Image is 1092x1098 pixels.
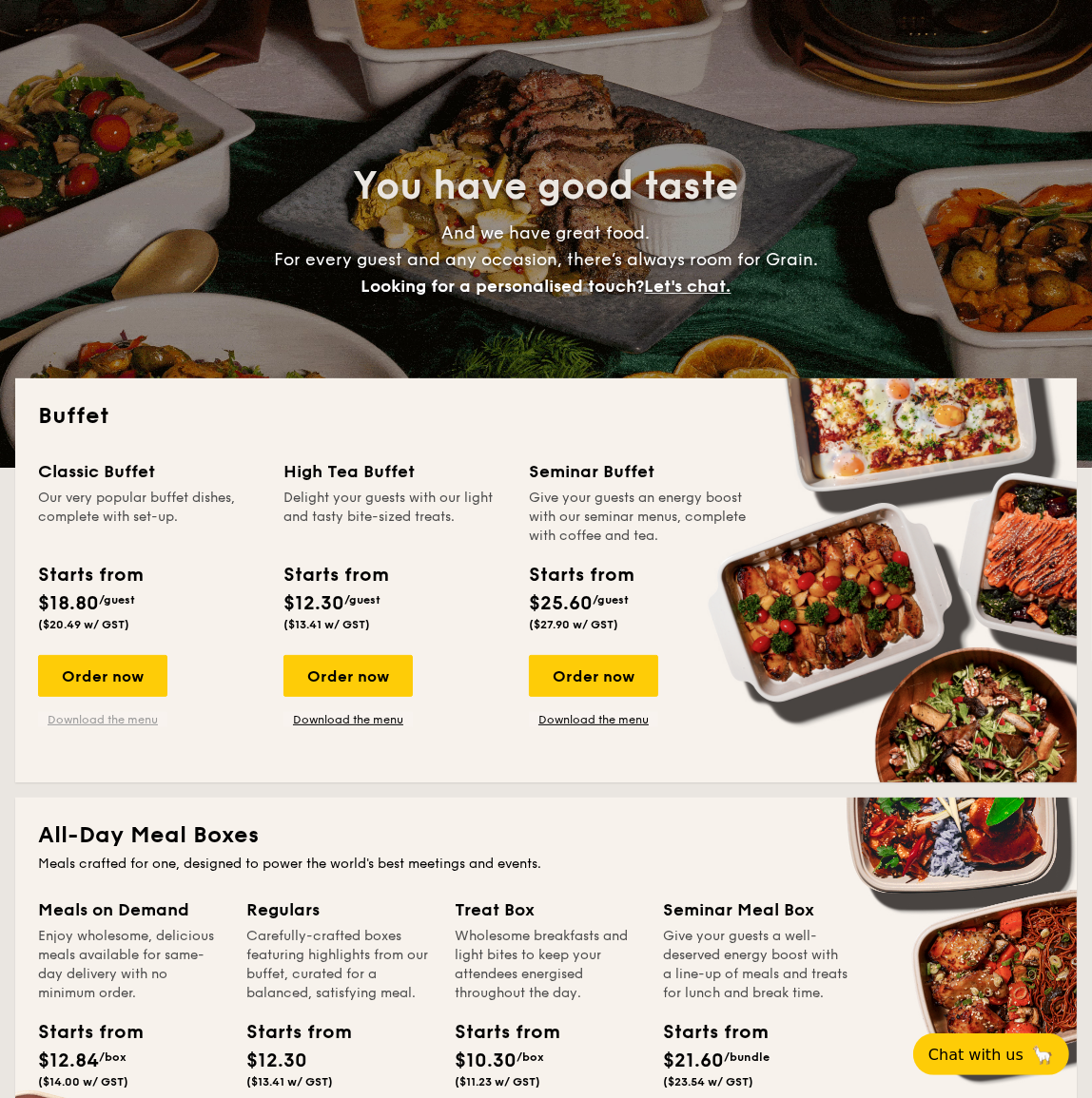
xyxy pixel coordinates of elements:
[283,618,370,631] span: ($13.41 w/ GST)
[38,401,1054,432] h2: Buffet
[38,896,224,923] div: Meals on Demand
[663,896,848,923] div: Seminar Meal Box
[38,561,142,589] div: Starts from
[38,855,1054,874] div: Meals crafted for one, designed to power the world's best meetings and events.
[529,489,751,546] div: Give your guests an energy boost with our seminar menus, complete with coffee and tea.
[529,458,751,485] div: Seminar Buffet
[38,820,1054,851] h2: All-Day Meal Boxes
[283,592,344,615] span: $12.30
[38,1018,124,1047] div: Starts from
[38,489,261,546] div: Our very popular buffet dishes, complete with set-up.
[38,1075,128,1088] span: ($14.00 w/ GST)
[663,1075,753,1088] span: ($23.54 w/ GST)
[99,1050,127,1064] span: /box
[38,655,167,697] div: Order now
[645,276,731,297] span: Let's chat.
[455,1075,540,1088] span: ($11.23 w/ GST)
[38,592,99,615] span: $18.80
[529,561,633,589] div: Starts from
[38,458,261,485] div: Classic Buffet
[928,1046,1024,1064] span: Chat with us
[283,561,387,589] div: Starts from
[283,712,413,727] a: Download the menu
[38,618,129,631] span: ($20.49 w/ GST)
[663,1050,724,1072] span: $21.60
[529,712,658,727] a: Download the menu
[1031,1044,1054,1066] span: 🦙
[529,618,618,631] span: ($27.90 w/ GST)
[283,458,506,485] div: High Tea Buffet
[344,593,380,607] span: /guest
[246,1018,332,1047] div: Starts from
[99,593,135,607] span: /guest
[274,222,818,297] span: And we have great food. For every guest and any occasion, there’s always room for Grain.
[529,592,593,615] span: $25.60
[455,896,640,923] div: Treat Box
[517,1050,544,1064] span: /box
[663,927,848,1003] div: Give your guests a well-deserved energy boost with a line-up of meals and treats for lunch and br...
[38,1050,99,1072] span: $12.84
[246,1050,307,1072] span: $12.30
[38,712,167,727] a: Download the menu
[361,276,645,297] span: Looking for a personalised touch?
[455,927,640,1003] div: Wholesome breakfasts and light bites to keep your attendees energised throughout the day.
[246,1075,333,1088] span: ($13.41 w/ GST)
[455,1018,540,1047] div: Starts from
[529,655,658,697] div: Order now
[663,1018,749,1047] div: Starts from
[283,489,506,546] div: Delight your guests with our light and tasty bite-sized treats.
[283,655,413,697] div: Order now
[913,1033,1069,1075] button: Chat with us🦙
[724,1050,770,1064] span: /bundle
[354,164,739,209] span: You have good taste
[455,1050,517,1072] span: $10.30
[38,927,224,1003] div: Enjoy wholesome, delicious meals available for same-day delivery with no minimum order.
[246,896,432,923] div: Regulars
[246,927,432,1003] div: Carefully-crafted boxes featuring highlights from our buffet, curated for a balanced, satisfying ...
[593,593,629,607] span: /guest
